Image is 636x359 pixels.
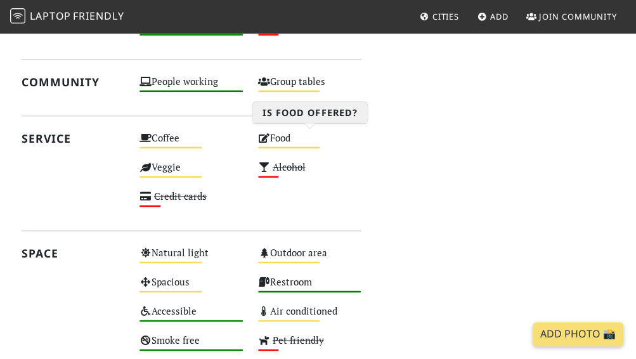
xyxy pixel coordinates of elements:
[30,9,71,23] span: Laptop
[250,303,369,332] div: Air conditioned
[10,6,124,28] a: LaptopFriendly LaptopFriendly
[250,73,369,102] div: Group tables
[252,101,367,123] h3: Is food offered?
[250,273,369,303] div: Restroom
[533,322,623,346] a: Add Photo 📸
[432,11,459,22] span: Cities
[132,73,250,102] div: People working
[132,129,250,159] div: Coffee
[490,11,509,22] span: Add
[521,5,622,28] a: Join Community
[22,75,125,89] h2: Community
[73,9,124,23] span: Friendly
[250,129,369,159] div: Food
[415,5,464,28] a: Cities
[154,190,207,202] s: Credit cards
[273,160,306,173] s: Alcohol
[22,132,125,145] h2: Service
[539,11,617,22] span: Join Community
[10,8,25,23] img: LaptopFriendly
[22,247,125,260] h2: Space
[132,273,250,303] div: Spacious
[132,159,250,188] div: Veggie
[472,5,514,28] a: Add
[250,244,369,273] div: Outdoor area
[273,334,324,346] s: Pet friendly
[132,303,250,332] div: Accessible
[132,244,250,273] div: Natural light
